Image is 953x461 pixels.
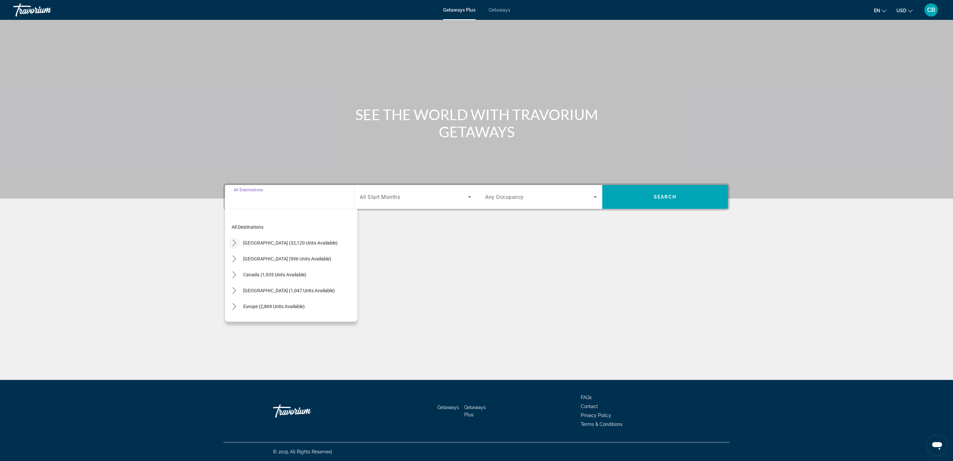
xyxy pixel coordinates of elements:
span: CB [927,7,935,13]
button: Select destination: Australia (196 units available) [240,316,308,328]
a: Getaways [489,7,510,13]
a: FAQs [581,395,592,400]
span: [GEOGRAPHIC_DATA] (996 units available) [243,256,331,261]
button: Select destination: All destinations [228,221,357,233]
button: Toggle United States (32,120 units available) submenu [228,237,240,249]
button: Toggle Europe (2,869 units available) submenu [228,301,240,312]
div: Destination options [225,206,357,322]
button: Select destination: Europe (2,869 units available) [240,300,308,312]
button: Search [602,185,728,209]
button: Select destination: Canada (1,935 units available) [240,269,310,281]
span: All Start Months [360,194,400,200]
span: USD [896,8,906,13]
button: Select destination: Caribbean & Atlantic Islands (1,047 units available) [240,285,338,297]
a: Travorium [13,1,79,19]
button: Toggle Canada (1,935 units available) submenu [228,269,240,281]
iframe: Button to launch messaging window [927,435,948,456]
a: Privacy Policy [581,413,611,418]
span: Canada (1,935 units available) [243,272,306,277]
button: Change currency [896,6,913,15]
span: © 2025 All Rights Reserved. [273,449,333,454]
span: Europe (2,869 units available) [243,304,305,309]
button: Toggle Mexico (996 units available) submenu [228,253,240,265]
h1: SEE THE WORLD WITH TRAVORIUM GETAWAYS [352,106,601,140]
div: Search widget [225,185,728,209]
button: Select destination: Mexico (996 units available) [240,253,335,265]
a: Contact [581,404,598,409]
span: Any Occupancy [485,194,524,200]
input: Select destination [234,193,345,201]
button: Toggle Caribbean & Atlantic Islands (1,047 units available) submenu [228,285,240,297]
a: Terms & Conditions [581,422,622,427]
span: All Destinations [234,187,263,192]
span: en [874,8,880,13]
button: User Menu [923,3,940,17]
button: Toggle Australia (196 units available) submenu [228,317,240,328]
span: [GEOGRAPHIC_DATA] (1,047 units available) [243,288,335,293]
a: Go Home [273,401,339,421]
mat-tree: Destination tree [228,219,357,426]
button: Select destination: United States (32,120 units available) [240,237,341,249]
span: [GEOGRAPHIC_DATA] (32,120 units available) [243,240,338,246]
span: All destinations [232,224,263,230]
a: Getaways [437,405,459,410]
a: Getaways Plus [464,405,486,417]
button: Change language [874,6,886,15]
span: Search [654,194,676,200]
a: Getaways Plus [443,7,476,13]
